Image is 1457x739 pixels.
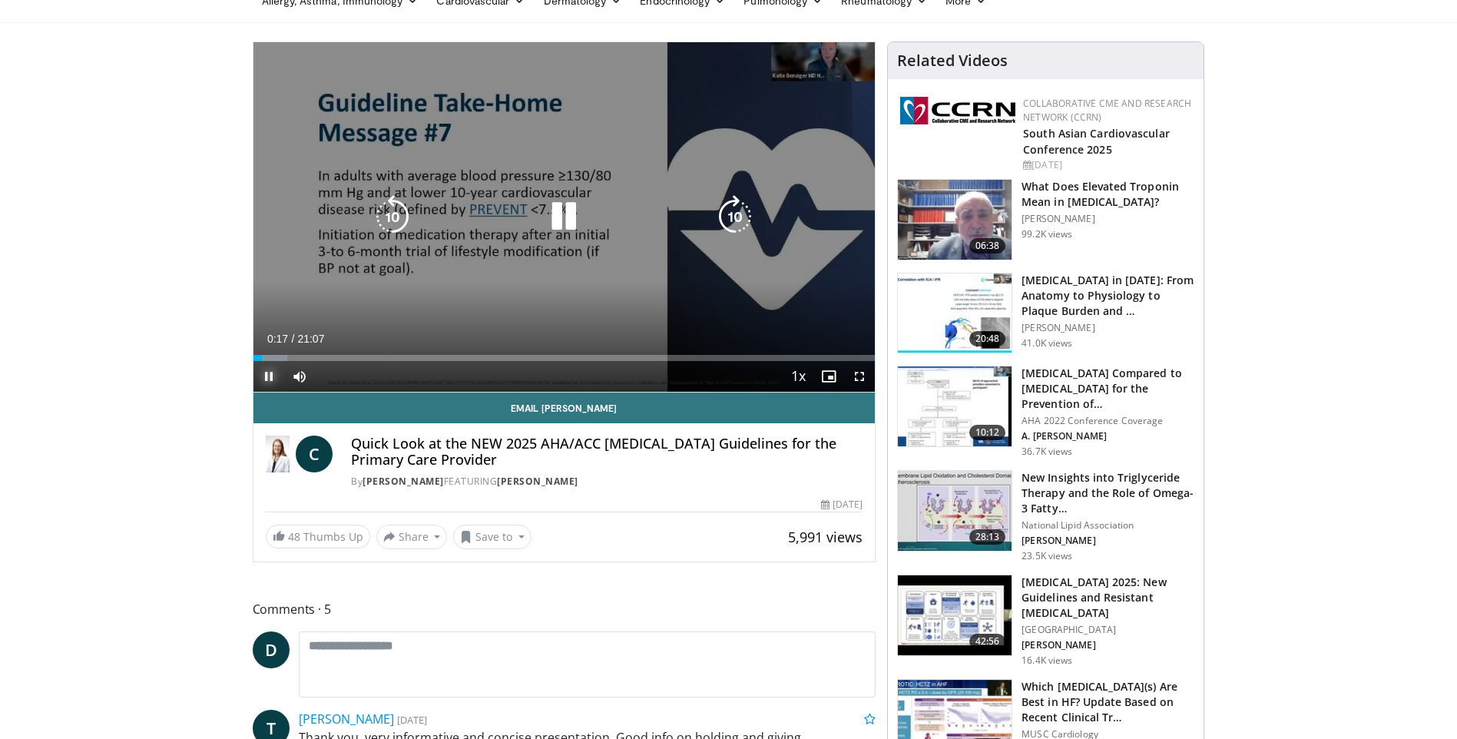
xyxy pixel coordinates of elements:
h3: New Insights into Triglyceride Therapy and the Role of Omega-3 Fatty… [1022,470,1194,516]
button: Save to [453,525,531,549]
img: 7c0f9b53-1609-4588-8498-7cac8464d722.150x105_q85_crop-smart_upscale.jpg [898,366,1012,446]
a: [PERSON_NAME] [299,711,394,727]
span: 28:13 [969,529,1006,545]
a: South Asian Cardiovascular Conference 2025 [1023,126,1170,157]
a: [PERSON_NAME] [497,475,578,488]
p: 23.5K views [1022,550,1072,562]
p: 36.7K views [1022,446,1072,458]
img: a04ee3ba-8487-4636-b0fb-5e8d268f3737.png.150x105_q85_autocrop_double_scale_upscale_version-0.2.png [900,97,1015,124]
span: 06:38 [969,238,1006,254]
h4: Quick Look at the NEW 2025 AHA/ACC [MEDICAL_DATA] Guidelines for the Primary Care Provider [351,436,863,469]
video-js: Video Player [253,42,876,393]
div: [DATE] [1023,158,1191,172]
p: [PERSON_NAME] [1022,322,1194,334]
button: Pause [253,361,284,392]
h3: [MEDICAL_DATA] in [DATE]: From Anatomy to Physiology to Plaque Burden and … [1022,273,1194,319]
p: 16.4K views [1022,654,1072,667]
a: Email [PERSON_NAME] [253,393,876,423]
a: D [253,631,290,668]
span: / [292,333,295,345]
h3: Which [MEDICAL_DATA](s) Are Best in HF? Update Based on Recent Clinical Tr… [1022,679,1194,725]
a: 20:48 [MEDICAL_DATA] in [DATE]: From Anatomy to Physiology to Plaque Burden and … [PERSON_NAME] 4... [897,273,1194,354]
a: Collaborative CME and Research Network (CCRN) [1023,97,1191,124]
h4: Related Videos [897,51,1008,70]
span: 0:17 [267,333,288,345]
img: 823da73b-7a00-425d-bb7f-45c8b03b10c3.150x105_q85_crop-smart_upscale.jpg [898,273,1012,353]
img: 98daf78a-1d22-4ebe-927e-10afe95ffd94.150x105_q85_crop-smart_upscale.jpg [898,180,1012,260]
small: [DATE] [397,713,427,727]
span: 10:12 [969,425,1006,440]
h3: [MEDICAL_DATA] Compared to [MEDICAL_DATA] for the Prevention of… [1022,366,1194,412]
a: 10:12 [MEDICAL_DATA] Compared to [MEDICAL_DATA] for the Prevention of… AHA 2022 Conference Covera... [897,366,1194,458]
img: 280bcb39-0f4e-42eb-9c44-b41b9262a277.150x105_q85_crop-smart_upscale.jpg [898,575,1012,655]
p: 41.0K views [1022,337,1072,350]
div: [DATE] [821,498,863,512]
h3: [MEDICAL_DATA] 2025: New Guidelines and Resistant [MEDICAL_DATA] [1022,575,1194,621]
a: 28:13 New Insights into Triglyceride Therapy and the Role of Omega-3 Fatty… National Lipid Associ... [897,470,1194,562]
p: [GEOGRAPHIC_DATA] [1022,624,1194,636]
button: Playback Rate [783,361,813,392]
span: 48 [288,529,300,544]
p: [PERSON_NAME] [1022,213,1194,225]
button: Fullscreen [844,361,875,392]
img: Dr. Catherine P. Benziger [266,436,290,472]
a: C [296,436,333,472]
div: Progress Bar [253,355,876,361]
span: Comments 5 [253,599,876,619]
div: By FEATURING [351,475,863,489]
a: 48 Thumbs Up [266,525,370,548]
p: [PERSON_NAME] [1022,535,1194,547]
span: 42:56 [969,634,1006,649]
p: A. [PERSON_NAME] [1022,430,1194,442]
span: 5,991 views [788,528,863,546]
h3: What Does Elevated Troponin Mean in [MEDICAL_DATA]? [1022,179,1194,210]
p: 99.2K views [1022,228,1072,240]
p: National Lipid Association [1022,519,1194,532]
p: [PERSON_NAME] [1022,639,1194,651]
button: Mute [284,361,315,392]
a: [PERSON_NAME] [363,475,444,488]
a: 42:56 [MEDICAL_DATA] 2025: New Guidelines and Resistant [MEDICAL_DATA] [GEOGRAPHIC_DATA] [PERSON_... [897,575,1194,667]
p: AHA 2022 Conference Coverage [1022,415,1194,427]
a: 06:38 What Does Elevated Troponin Mean in [MEDICAL_DATA]? [PERSON_NAME] 99.2K views [897,179,1194,260]
img: 45ea033d-f728-4586-a1ce-38957b05c09e.150x105_q85_crop-smart_upscale.jpg [898,471,1012,551]
button: Share [376,525,448,549]
span: 20:48 [969,331,1006,346]
span: 21:07 [297,333,324,345]
button: Enable picture-in-picture mode [813,361,844,392]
